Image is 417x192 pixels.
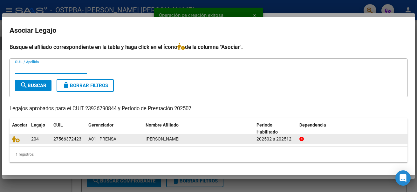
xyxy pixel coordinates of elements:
span: Legajo [31,122,45,127]
button: Buscar [15,80,51,91]
span: 204 [31,136,39,141]
button: Borrar Filtros [57,79,114,92]
span: Gerenciador [88,122,113,127]
div: 27566372423 [53,135,81,143]
span: Nombre Afiliado [146,122,179,127]
h2: Asociar Legajo [10,24,407,37]
h4: Busque el afiliado correspondiente en la tabla y haga click en el ícono de la columna "Asociar". [10,43,407,51]
span: Dependencia [299,122,326,127]
mat-icon: delete [62,81,70,89]
div: 202502 a 202512 [256,135,294,143]
span: CUIL [53,122,63,127]
span: Periodo Habilitado [256,122,278,135]
datatable-header-cell: Nombre Afiliado [143,118,254,139]
span: Borrar Filtros [62,83,108,88]
span: Asociar [12,122,27,127]
span: A01 - PRENSA [88,136,116,141]
span: GALLARDO ISABELLA JAZMIN [146,136,180,141]
datatable-header-cell: Periodo Habilitado [254,118,297,139]
div: Open Intercom Messenger [395,170,411,186]
p: Legajos aprobados para el CUIT 23936790844 y Período de Prestación 202507 [10,105,407,113]
datatable-header-cell: Asociar [10,118,29,139]
datatable-header-cell: Gerenciador [86,118,143,139]
div: 1 registros [10,147,407,162]
span: Buscar [20,83,46,88]
datatable-header-cell: CUIL [51,118,86,139]
datatable-header-cell: Dependencia [297,118,408,139]
mat-icon: search [20,81,28,89]
datatable-header-cell: Legajo [29,118,51,139]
